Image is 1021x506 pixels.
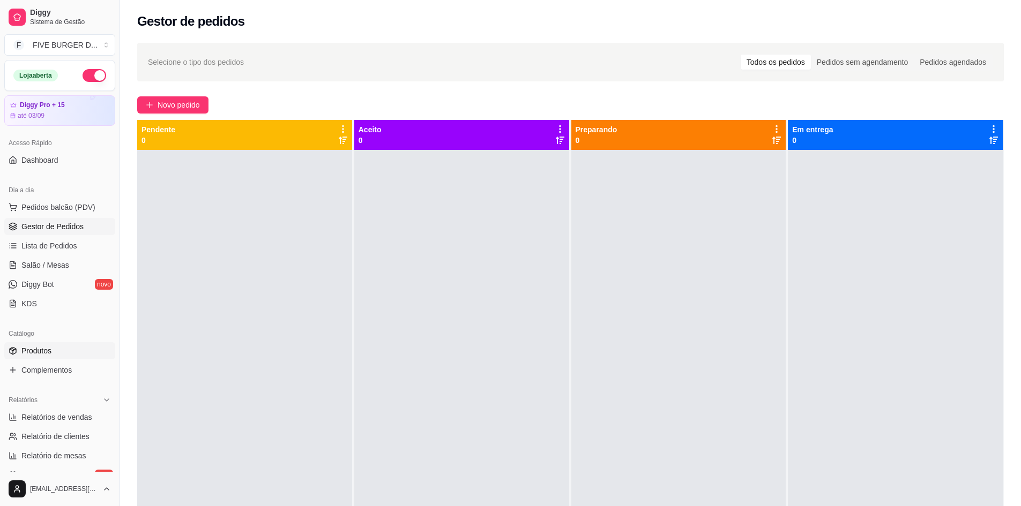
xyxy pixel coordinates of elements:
span: Sistema de Gestão [30,18,111,26]
a: Diggy Pro + 15até 03/09 [4,95,115,126]
h2: Gestor de pedidos [137,13,245,30]
span: plus [146,101,153,109]
span: Gestor de Pedidos [21,221,84,232]
a: Relatório de fidelidadenovo [4,466,115,484]
a: Salão / Mesas [4,256,115,274]
span: KDS [21,298,37,309]
a: KDS [4,295,115,312]
article: até 03/09 [18,111,44,120]
a: Complementos [4,361,115,379]
div: Loja aberta [13,70,58,81]
div: Todos os pedidos [741,55,811,70]
span: Selecione o tipo dos pedidos [148,56,244,68]
span: Novo pedido [158,99,200,111]
p: 0 [359,135,382,146]
span: Lista de Pedidos [21,240,77,251]
div: Dia a dia [4,182,115,199]
span: Relatórios [9,396,38,404]
div: Catálogo [4,325,115,342]
span: F [13,40,24,50]
a: DiggySistema de Gestão [4,4,115,30]
button: Alterar Status [83,69,106,82]
a: Dashboard [4,152,115,169]
button: Pedidos balcão (PDV) [4,199,115,216]
a: Diggy Botnovo [4,276,115,293]
button: [EMAIL_ADDRESS][DOMAIN_NAME] [4,476,115,502]
p: 0 [141,135,175,146]
p: 0 [792,135,833,146]
p: Aceito [359,124,382,135]
p: 0 [576,135,617,146]
span: Dashboard [21,155,58,165]
button: Novo pedido [137,96,208,114]
a: Gestor de Pedidos [4,218,115,235]
span: Diggy Bot [21,279,54,290]
div: Pedidos sem agendamento [811,55,914,70]
a: Relatórios de vendas [4,409,115,426]
span: Relatório de clientes [21,431,90,442]
a: Relatório de mesas [4,447,115,464]
div: Pedidos agendados [914,55,992,70]
span: Pedidos balcão (PDV) [21,202,95,213]
div: Acesso Rápido [4,134,115,152]
a: Lista de Pedidos [4,237,115,254]
span: Salão / Mesas [21,260,69,270]
span: Diggy [30,8,111,18]
span: Relatório de mesas [21,450,86,461]
a: Relatório de clientes [4,428,115,445]
button: Select a team [4,34,115,56]
span: Complementos [21,365,72,375]
p: Pendente [141,124,175,135]
article: Diggy Pro + 15 [20,101,65,109]
span: [EMAIL_ADDRESS][DOMAIN_NAME] [30,485,98,493]
div: FIVE BURGER D ... [33,40,98,50]
span: Produtos [21,345,51,356]
span: Relatórios de vendas [21,412,92,422]
p: Em entrega [792,124,833,135]
a: Produtos [4,342,115,359]
span: Relatório de fidelidade [21,470,96,480]
p: Preparando [576,124,617,135]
